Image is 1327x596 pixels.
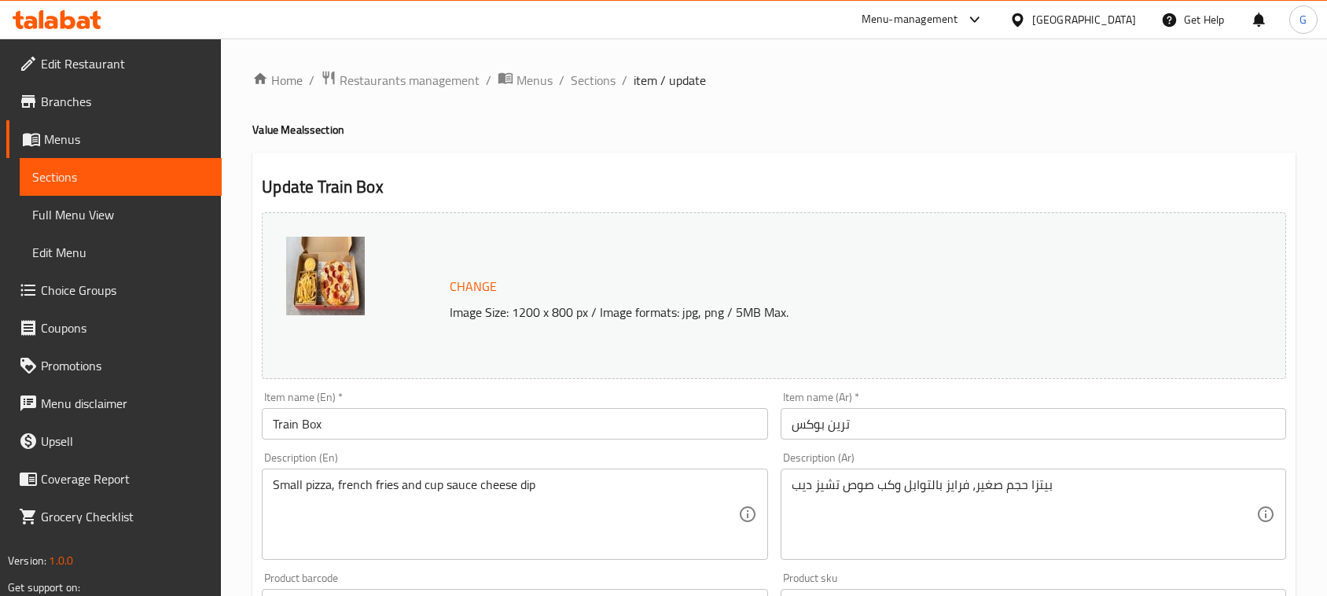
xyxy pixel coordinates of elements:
[262,408,767,440] input: Enter name En
[41,432,209,451] span: Upsell
[1032,11,1136,28] div: [GEOGRAPHIC_DATA]
[252,122,1296,138] h4: Value Meals section
[41,54,209,73] span: Edit Restaurant
[6,460,222,498] a: Coverage Report
[1299,11,1307,28] span: G
[20,234,222,271] a: Edit Menu
[32,167,209,186] span: Sections
[286,237,365,315] img: Train_Box638872570121258051.jpg
[273,477,737,552] textarea: Small pizza, french fries and cup sauce cheese dip
[6,422,222,460] a: Upsell
[634,71,706,90] span: item / update
[443,303,1174,322] p: Image Size: 1200 x 800 px / Image formats: jpg, png / 5MB Max.
[44,130,209,149] span: Menus
[6,83,222,120] a: Branches
[340,71,480,90] span: Restaurants management
[6,271,222,309] a: Choice Groups
[41,394,209,413] span: Menu disclaimer
[41,356,209,375] span: Promotions
[20,196,222,234] a: Full Menu View
[450,275,497,298] span: Change
[792,477,1256,552] textarea: بيتزا حجم صغير، فرايز بالتوابل وكب صوص تشيز ديب
[6,498,222,535] a: Grocery Checklist
[41,92,209,111] span: Branches
[862,10,958,29] div: Menu-management
[32,205,209,224] span: Full Menu View
[622,71,627,90] li: /
[516,71,553,90] span: Menus
[6,45,222,83] a: Edit Restaurant
[6,347,222,384] a: Promotions
[559,71,564,90] li: /
[20,158,222,196] a: Sections
[309,71,314,90] li: /
[498,70,553,90] a: Menus
[781,408,1286,440] input: Enter name Ar
[252,70,1296,90] nav: breadcrumb
[571,71,616,90] a: Sections
[6,384,222,422] a: Menu disclaimer
[41,507,209,526] span: Grocery Checklist
[41,318,209,337] span: Coupons
[32,243,209,262] span: Edit Menu
[8,550,46,571] span: Version:
[321,70,480,90] a: Restaurants management
[252,71,303,90] a: Home
[6,120,222,158] a: Menus
[262,175,1286,199] h2: Update Train Box
[443,270,503,303] button: Change
[41,469,209,488] span: Coverage Report
[49,550,73,571] span: 1.0.0
[6,309,222,347] a: Coupons
[41,281,209,300] span: Choice Groups
[486,71,491,90] li: /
